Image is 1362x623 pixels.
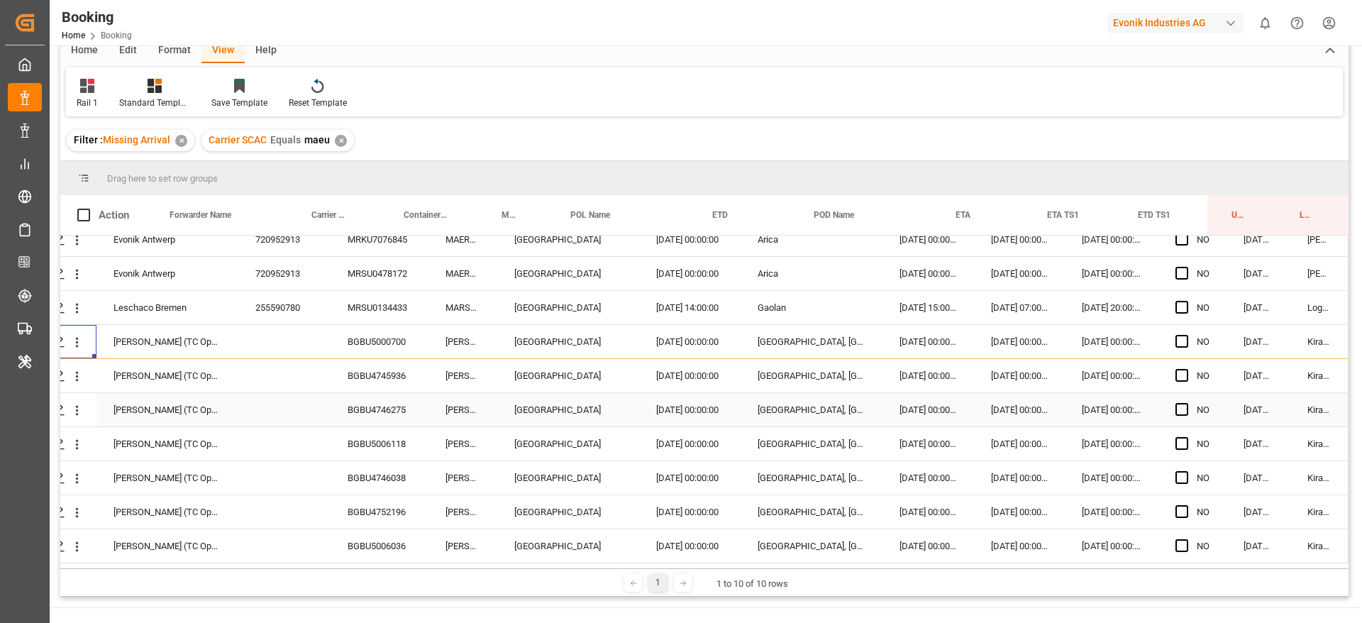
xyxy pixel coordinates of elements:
div: [GEOGRAPHIC_DATA], [GEOGRAPHIC_DATA] [741,461,882,495]
a: Home [62,31,85,40]
div: [PERSON_NAME] (TC Operator) [96,529,238,563]
div: [PERSON_NAME] (TC Operator) [96,427,238,461]
div: [DATE] 00:00:00 [974,427,1065,461]
div: Evonik Industries AG [1107,13,1244,33]
div: Kiran Hari [1290,325,1349,358]
div: MRSU0134433 [331,291,428,324]
div: [DATE] 00:00:00 [1065,393,1158,426]
div: MRSU0478172 [331,257,428,290]
button: Help Center [1281,7,1313,39]
div: [PERSON_NAME] [428,495,497,529]
div: Kiran Hari [1290,495,1349,529]
div: NO [1197,360,1209,392]
div: Leschaco Bremen [96,291,238,324]
div: Press SPACE to select this row. [11,393,1349,427]
div: [GEOGRAPHIC_DATA] [497,393,639,426]
div: BGBU5006118 [331,427,428,461]
div: [DATE] 00:00:00 [1065,461,1158,495]
div: [DATE] 08:14:38 [1227,223,1290,256]
div: Reset Template [289,97,347,109]
div: [GEOGRAPHIC_DATA] [497,359,639,392]
div: 720952913 [238,257,331,290]
div: [DATE] 00:00:00 [1065,529,1158,563]
div: Kiran Hari [1290,393,1349,426]
div: [DATE] 00:00:00 [974,257,1065,290]
div: Evonik Antwerp [96,257,238,290]
div: Evonik Antwerp [96,223,238,256]
div: BGBU5006036 [331,529,428,563]
div: Arica [741,223,882,256]
div: [PERSON_NAME] [428,359,497,392]
div: [GEOGRAPHIC_DATA], [GEOGRAPHIC_DATA] [741,325,882,358]
div: [GEOGRAPHIC_DATA] [497,325,639,358]
div: [DATE] 05:32:40 [1227,461,1290,495]
div: [DATE] 00:00:00 [882,257,974,290]
div: BGBU5000700 [331,325,428,358]
div: [GEOGRAPHIC_DATA], [GEOGRAPHIC_DATA] [741,359,882,392]
div: [PERSON_NAME] (TC Operator) [96,359,238,392]
span: ETA [956,210,970,220]
div: [PERSON_NAME] (TC Operator) [96,325,238,358]
div: 1 [649,574,667,592]
div: [DATE] 15:00:00 [882,291,974,324]
div: [PERSON_NAME] [428,461,497,495]
div: [GEOGRAPHIC_DATA] [497,427,639,461]
div: [DATE] 00:00:00 [882,461,974,495]
div: Gaolan [741,291,882,324]
div: [DATE] 00:00:00 [974,529,1065,563]
div: [DATE] 00:00:00 [639,461,741,495]
span: Forwarder Name [170,210,231,220]
div: [DATE] 00:00:00 [974,325,1065,358]
div: 255590780 [238,291,331,324]
span: POL Name [570,210,610,220]
div: [DATE] 00:00:00 [639,393,741,426]
div: [GEOGRAPHIC_DATA] [497,291,639,324]
div: Edit [109,39,148,63]
div: [GEOGRAPHIC_DATA], [GEOGRAPHIC_DATA] [741,495,882,529]
div: [DATE] 05:32:40 [1227,393,1290,426]
span: ETA TS1 [1047,210,1079,220]
div: [GEOGRAPHIC_DATA] [497,529,639,563]
div: [DATE] 23:32:27 [1227,291,1290,324]
span: Missing Arrival [103,134,170,145]
div: [DATE] 00:00:00 [1065,359,1158,392]
div: [GEOGRAPHIC_DATA], [GEOGRAPHIC_DATA] [741,393,882,426]
div: [DATE] 00:00:00 [882,223,974,256]
span: Carrier SCAC [209,134,267,145]
div: [DATE] 00:00:00 [882,495,974,529]
div: Arica [741,257,882,290]
div: [DATE] 05:32:40 [1227,529,1290,563]
div: [DATE] 00:00:00 [882,325,974,358]
div: [PERSON_NAME] [428,325,497,358]
div: Press SPACE to select this row. [11,529,1349,563]
div: Press SPACE to select this row. [11,461,1349,495]
div: [DATE] 00:00:00 [974,461,1065,495]
div: ✕ [335,135,347,147]
div: MRKU7076845 [331,223,428,256]
span: Main Vessel and Vessel Imo [502,210,516,220]
span: ETD [712,210,728,220]
div: Press SPACE to select this row. [11,495,1349,529]
div: [GEOGRAPHIC_DATA] [497,223,639,256]
div: [DATE] 00:00:00 [974,495,1065,529]
div: BGBU4745936 [331,359,428,392]
div: Kiran Hari [1290,529,1349,563]
div: [DATE] 00:00:00 [974,223,1065,256]
div: [DATE] 00:00:00 [882,529,974,563]
span: POD Name [814,210,854,220]
div: [DATE] 00:00:00 [1065,427,1158,461]
span: Equals [270,134,301,145]
div: [DATE] 05:32:40 [1227,359,1290,392]
div: [DATE] 00:00:00 [639,257,741,290]
div: Kiran Hari [1290,427,1349,461]
div: Press SPACE to select this row. [11,291,1349,325]
div: BGBU4752196 [331,495,428,529]
div: NO [1197,530,1209,563]
div: [DATE] 00:00:00 [639,223,741,256]
div: View [201,39,245,63]
div: [DATE] 00:00:00 [639,359,741,392]
div: Action [99,209,129,221]
div: [DATE] 00:00:00 [639,495,741,529]
div: [GEOGRAPHIC_DATA] [497,495,639,529]
div: [DATE] 00:00:00 [974,359,1065,392]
